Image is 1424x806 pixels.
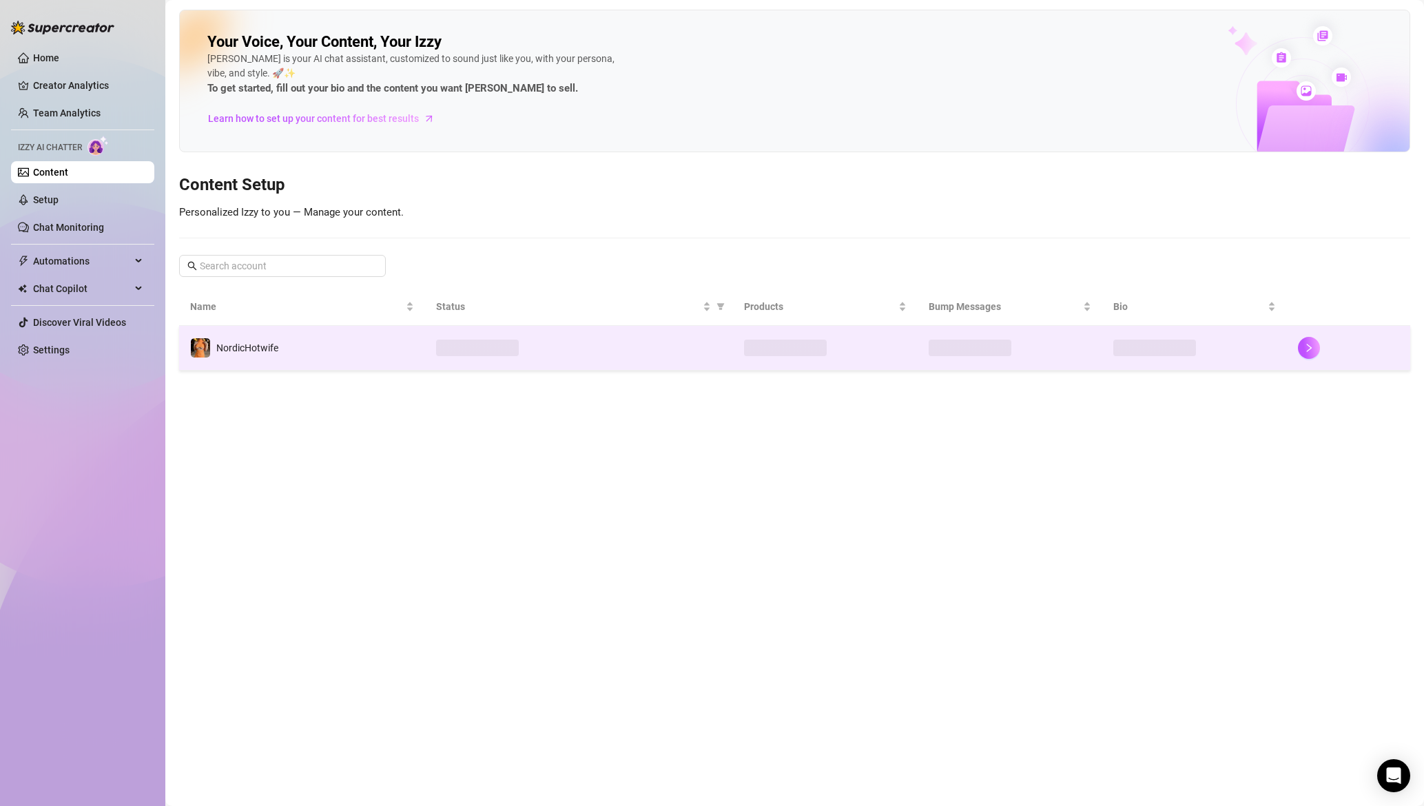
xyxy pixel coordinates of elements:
[207,32,442,52] h2: Your Voice, Your Content, Your Izzy
[33,74,143,96] a: Creator Analytics
[208,111,419,126] span: Learn how to set up your content for best results
[33,107,101,118] a: Team Analytics
[207,107,445,130] a: Learn how to set up your content for best results
[179,206,404,218] span: Personalized Izzy to you — Manage your content.
[179,288,425,326] th: Name
[11,21,114,34] img: logo-BBDzfeDw.svg
[425,288,733,326] th: Status
[18,284,27,293] img: Chat Copilot
[207,82,578,94] strong: To get started, fill out your bio and the content you want [PERSON_NAME] to sell.
[200,258,367,273] input: Search account
[18,141,82,154] span: Izzy AI Chatter
[1304,343,1314,353] span: right
[733,288,918,326] th: Products
[744,299,896,314] span: Products
[18,256,29,267] span: thunderbolt
[190,299,403,314] span: Name
[33,222,104,233] a: Chat Monitoring
[918,288,1102,326] th: Bump Messages
[33,278,131,300] span: Chat Copilot
[33,250,131,272] span: Automations
[1298,337,1320,359] button: right
[1113,299,1265,314] span: Bio
[216,342,278,353] span: NordicHotwife
[179,174,1410,196] h3: Content Setup
[33,194,59,205] a: Setup
[33,52,59,63] a: Home
[33,167,68,178] a: Content
[191,338,210,358] img: NordicHotwife
[187,261,197,271] span: search
[422,112,436,125] span: arrow-right
[714,296,728,317] span: filter
[1102,288,1287,326] th: Bio
[87,136,109,156] img: AI Chatter
[929,299,1080,314] span: Bump Messages
[33,344,70,355] a: Settings
[716,302,725,311] span: filter
[207,52,621,97] div: [PERSON_NAME] is your AI chat assistant, customized to sound just like you, with your persona, vi...
[1196,11,1410,152] img: ai-chatter-content-library-cLFOSyPT.png
[1377,759,1410,792] div: Open Intercom Messenger
[33,317,126,328] a: Discover Viral Videos
[436,299,700,314] span: Status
